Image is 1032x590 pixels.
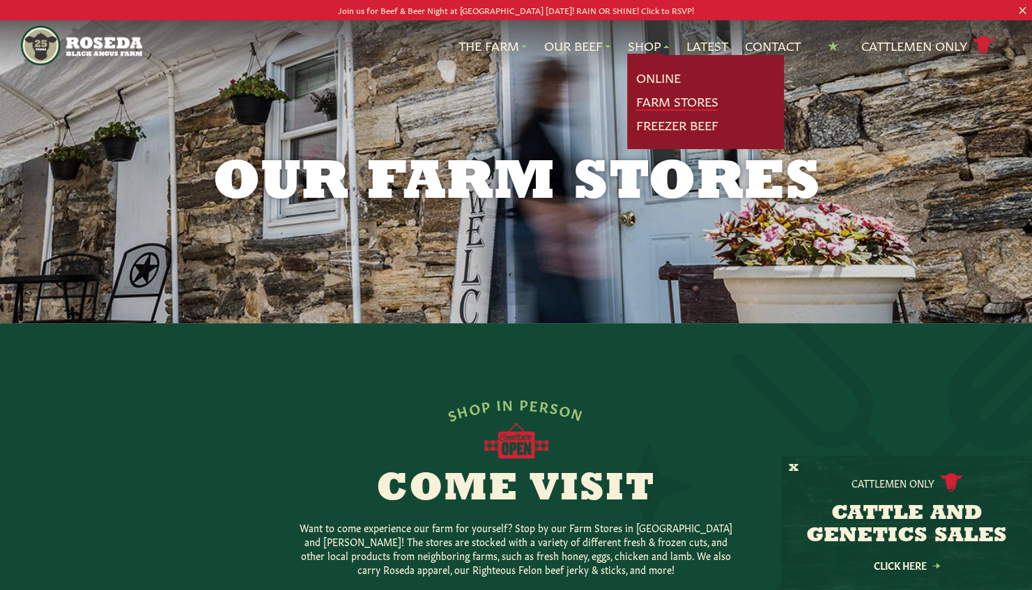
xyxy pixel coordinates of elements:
button: X [789,461,799,476]
h2: Come Visit [249,470,784,509]
a: Cattlemen Only [861,33,994,58]
span: P [519,396,530,412]
span: I [495,396,502,412]
a: Our Beef [544,37,610,55]
a: Freezer Beef [636,116,718,134]
p: Cattlemen Only [852,476,934,490]
img: cattle-icon.svg [940,473,962,492]
span: O [558,401,574,419]
div: SHOP IN PERSON [445,396,587,422]
span: N [570,404,586,422]
span: S [445,405,459,422]
span: S [549,398,561,415]
span: R [539,397,551,414]
a: Click Here [844,561,969,570]
a: Latest [686,37,727,55]
p: Want to come experience our farm for yourself? Stop by our Farm Stores in [GEOGRAPHIC_DATA] and [... [293,520,739,576]
a: Online [636,69,680,87]
nav: Main Navigation [21,20,1012,71]
a: The Farm [458,37,527,55]
h1: Our Farm Stores [160,156,873,212]
p: Join us for Beef & Beer Night at [GEOGRAPHIC_DATA] [DATE]! RAIN OR SHINE! Click to RSVP! [52,3,980,17]
span: P [480,397,492,414]
img: https://roseda.com/wp-content/uploads/2021/05/roseda-25-header.png [21,26,143,65]
span: N [502,396,514,412]
a: Shop [627,37,669,55]
a: Contact [744,37,800,55]
span: E [529,396,540,412]
a: Farm Stores [636,93,718,111]
h3: CATTLE AND GENETICS SALES [799,503,1015,548]
span: H [455,401,470,419]
span: O [468,398,483,416]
